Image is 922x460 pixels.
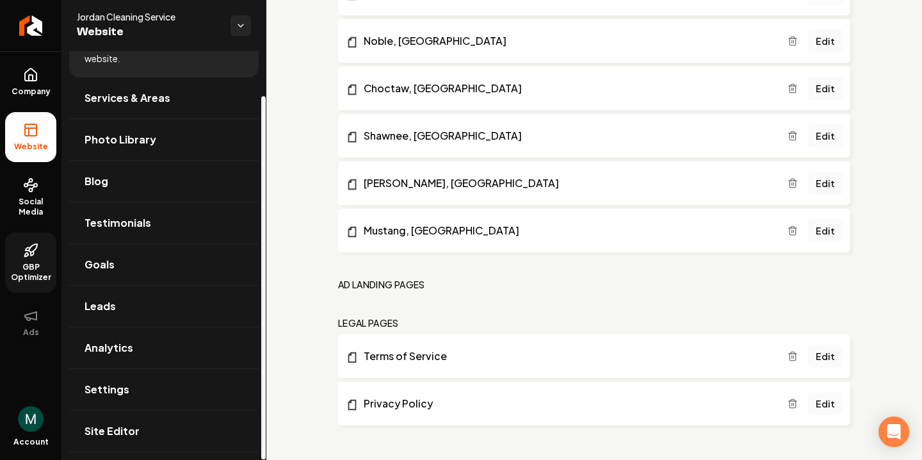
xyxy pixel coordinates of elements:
a: Edit [808,77,843,100]
span: Site Editor [85,423,140,439]
a: Testimonials [69,202,259,243]
div: Open Intercom Messenger [878,416,909,447]
span: Testimonials [85,215,151,231]
button: Open user button [18,406,44,432]
a: Blog [69,161,259,202]
h2: Ad landing pages [338,278,425,291]
span: Photo Library [85,132,156,147]
button: Ads [5,298,56,348]
span: GBP Optimizer [5,262,56,283]
a: Analytics [69,327,259,368]
a: Edit [808,29,843,53]
span: Website [9,142,53,152]
a: Privacy Policy [346,396,788,411]
img: Rebolt Logo [19,15,43,36]
h2: Legal Pages [338,316,399,329]
a: Goals [69,244,259,285]
span: Settings [85,382,129,397]
a: Services & Areas [69,78,259,119]
span: Analytics [85,340,133,356]
span: Jordan Cleaning Service [77,10,220,23]
a: Edit [808,124,843,147]
a: Edit [808,392,843,415]
img: Mohammad ALSHARU [18,406,44,432]
span: Services & Areas [85,90,170,106]
a: Site Editor [69,411,259,452]
a: Terms of Service [346,349,788,364]
span: Social Media [5,197,56,217]
span: Pages that are shared across your website. [85,39,243,65]
span: Leads [85,299,116,314]
a: Choctaw, [GEOGRAPHIC_DATA] [346,81,788,96]
a: Mustang, [GEOGRAPHIC_DATA] [346,223,788,238]
a: Edit [808,345,843,368]
span: Blog [85,174,108,189]
span: Website [77,23,220,41]
a: [PERSON_NAME], [GEOGRAPHIC_DATA] [346,176,788,191]
span: Company [6,86,56,97]
a: GBP Optimizer [5,233,56,293]
a: Shawnee, [GEOGRAPHIC_DATA] [346,128,788,144]
a: Social Media [5,167,56,227]
a: Edit [808,172,843,195]
a: Settings [69,369,259,410]
span: Goals [85,257,115,272]
span: Account [13,437,49,447]
a: Noble, [GEOGRAPHIC_DATA] [346,33,788,49]
a: Leads [69,286,259,327]
a: Company [5,57,56,107]
a: Edit [808,219,843,242]
span: Ads [18,327,44,338]
a: Photo Library [69,119,259,160]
